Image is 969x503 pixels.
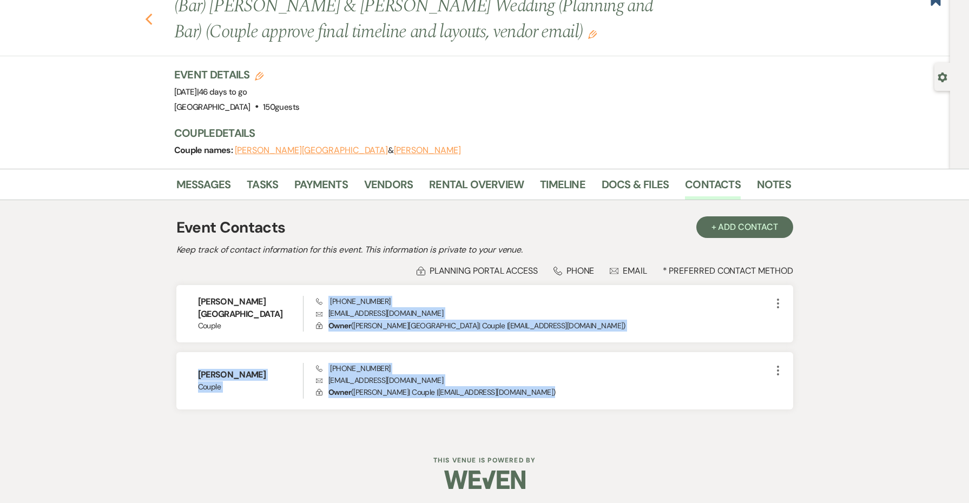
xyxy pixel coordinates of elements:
[174,87,247,97] span: [DATE]
[610,265,647,276] div: Email
[316,296,390,306] span: [PHONE_NUMBER]
[174,144,235,156] span: Couple names:
[174,125,780,141] h3: Couple Details
[198,369,304,381] h6: [PERSON_NAME]
[199,87,247,97] span: 46 days to go
[602,176,669,200] a: Docs & Files
[198,381,304,393] span: Couple
[176,265,793,276] div: * Preferred Contact Method
[198,320,304,332] span: Couple
[328,387,351,397] span: Owner
[417,265,538,276] div: Planning Portal Access
[757,176,791,200] a: Notes
[263,102,299,112] span: 150 guests
[247,176,278,200] a: Tasks
[176,243,793,256] h2: Keep track of contact information for this event. This information is private to your venue.
[294,176,348,200] a: Payments
[316,386,771,398] p: ( [PERSON_NAME] | Couple | [EMAIL_ADDRESS][DOMAIN_NAME] )
[316,307,771,319] p: [EMAIL_ADDRESS][DOMAIN_NAME]
[176,176,231,200] a: Messages
[364,176,413,200] a: Vendors
[429,176,524,200] a: Rental Overview
[444,461,525,499] img: Weven Logo
[174,67,300,82] h3: Event Details
[553,265,595,276] div: Phone
[328,321,351,330] span: Owner
[588,29,597,39] button: Edit
[394,146,461,155] button: [PERSON_NAME]
[176,216,286,239] h1: Event Contacts
[316,363,390,373] span: [PHONE_NUMBER]
[198,296,304,320] h6: [PERSON_NAME][GEOGRAPHIC_DATA]
[316,320,771,332] p: ( [PERSON_NAME][GEOGRAPHIC_DATA] | Couple | [EMAIL_ADDRESS][DOMAIN_NAME] )
[235,146,388,155] button: [PERSON_NAME][GEOGRAPHIC_DATA]
[197,87,247,97] span: |
[174,102,251,112] span: [GEOGRAPHIC_DATA]
[235,145,461,156] span: &
[685,176,741,200] a: Contacts
[316,374,771,386] p: [EMAIL_ADDRESS][DOMAIN_NAME]
[696,216,793,238] button: + Add Contact
[938,71,947,82] button: Open lead details
[540,176,585,200] a: Timeline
